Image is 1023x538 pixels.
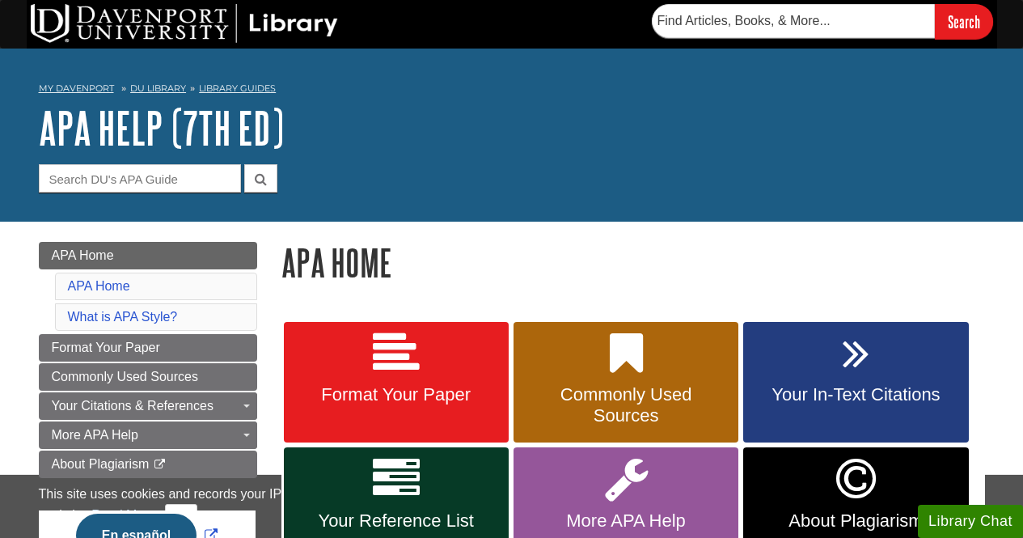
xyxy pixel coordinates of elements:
[39,164,241,193] input: Search DU's APA Guide
[652,4,935,38] input: Find Articles, Books, & More...
[31,4,338,43] img: DU Library
[39,363,257,391] a: Commonly Used Sources
[68,310,178,324] a: What is APA Style?
[935,4,993,39] input: Search
[39,451,257,478] a: About Plagiarism
[755,384,956,405] span: Your In-Text Citations
[39,82,114,95] a: My Davenport
[68,279,130,293] a: APA Home
[52,428,138,442] span: More APA Help
[514,322,738,443] a: Commonly Used Sources
[284,322,509,443] a: Format Your Paper
[39,392,257,420] a: Your Citations & References
[39,103,284,153] a: APA Help (7th Ed)
[652,4,993,39] form: Searches DU Library's articles, books, and more
[743,322,968,443] a: Your In-Text Citations
[153,460,167,470] i: This link opens in a new window
[52,248,114,262] span: APA Home
[39,242,257,269] a: APA Home
[52,370,198,383] span: Commonly Used Sources
[52,457,150,471] span: About Plagiarism
[526,510,726,532] span: More APA Help
[130,83,186,94] a: DU Library
[755,510,956,532] span: About Plagiarism
[39,422,257,449] a: More APA Help
[52,399,213,413] span: Your Citations & References
[296,384,497,405] span: Format Your Paper
[281,242,985,283] h1: APA Home
[39,334,257,362] a: Format Your Paper
[526,384,726,426] span: Commonly Used Sources
[296,510,497,532] span: Your Reference List
[52,341,160,354] span: Format Your Paper
[39,78,985,104] nav: breadcrumb
[199,83,276,94] a: Library Guides
[918,505,1023,538] button: Library Chat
